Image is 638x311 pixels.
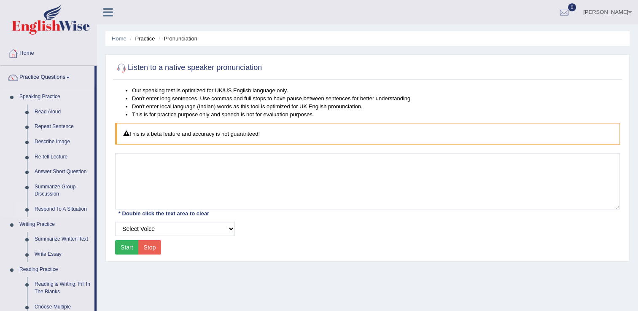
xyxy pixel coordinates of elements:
[31,164,94,180] a: Answer Short Question
[128,35,155,43] li: Practice
[31,247,94,262] a: Write Essay
[31,105,94,120] a: Read Aloud
[16,217,94,232] a: Writing Practice
[31,150,94,165] a: Re-tell Lecture
[132,86,620,94] li: Our speaking test is optimized for UK/US English language only.
[115,62,262,74] h2: Listen to a native speaker pronunciation
[115,123,620,145] div: This is a beta feature and accuracy is not guaranteed!
[31,119,94,134] a: Repeat Sentence
[0,42,97,63] a: Home
[115,240,139,255] button: Start
[156,35,197,43] li: Pronunciation
[132,110,620,118] li: This is for practice purpose only and speech is not for evaluation purposes.
[31,202,94,217] a: Respond To A Situation
[115,209,213,218] div: * Double click the text area to clear
[132,94,620,102] li: Don't enter long sentences. Use commas and full stops to have pause between sentences for better ...
[568,3,576,11] span: 0
[31,232,94,247] a: Summarize Written Text
[132,102,620,110] li: Don't enter local language (Indian) words as this tool is optimized for UK English pronunciation.
[138,240,162,255] button: Stop
[0,66,94,87] a: Practice Questions
[31,180,94,202] a: Summarize Group Discussion
[16,262,94,277] a: Reading Practice
[16,89,94,105] a: Speaking Practice
[31,134,94,150] a: Describe Image
[31,277,94,299] a: Reading & Writing: Fill In The Blanks
[112,35,127,42] a: Home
